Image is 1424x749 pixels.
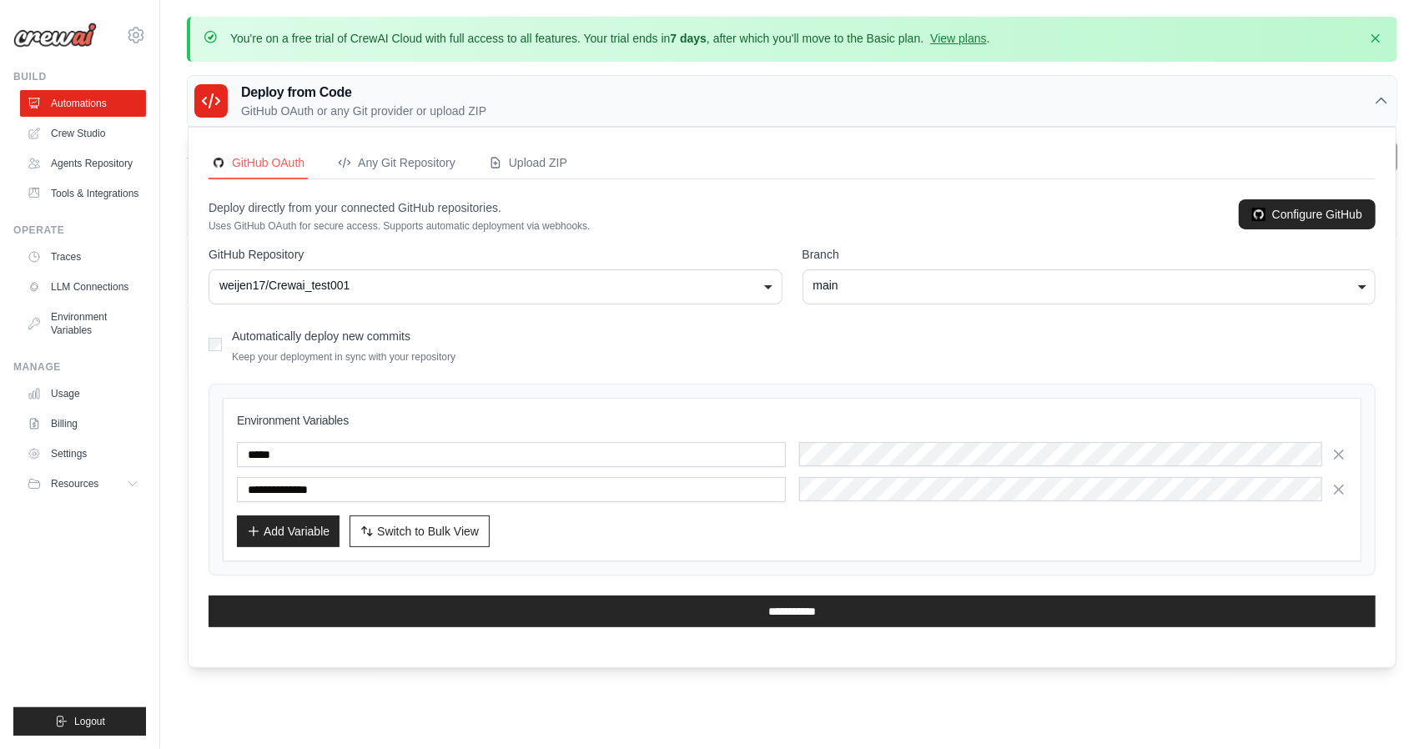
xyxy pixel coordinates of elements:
button: Any Git Repository [335,148,459,179]
a: Usage [20,380,146,407]
span: Logout [74,715,105,728]
a: Agents Repository [20,150,146,177]
a: LLM Connections [20,274,146,300]
span: Switch to Bulk View [377,523,479,540]
a: Billing [20,410,146,437]
p: You're on a free trial of CrewAI Cloud with full access to all features. Your trial ends in , aft... [230,30,990,47]
a: Configure GitHub [1239,199,1376,229]
a: Environment Variables [20,304,146,344]
div: GitHub OAuth [212,154,304,171]
p: GitHub OAuth or any Git provider or upload ZIP [241,103,486,119]
div: Upload ZIP [489,154,567,171]
button: Resources [20,470,146,497]
label: GitHub Repository [209,246,782,263]
img: Logo [13,23,97,48]
a: Traces [20,244,146,270]
button: Add Variable [237,515,340,547]
button: Logout [13,707,146,736]
img: GitHub [212,156,225,169]
strong: 7 days [670,32,707,45]
a: Crew Studio [20,120,146,147]
nav: Deployment Source [209,148,1376,179]
h3: Environment Variables [237,412,1347,429]
a: Settings [20,440,146,467]
span: Resources [51,477,98,490]
p: Manage and monitor your active crew automations from this dashboard. [187,164,558,181]
div: Any Git Repository [338,154,455,171]
label: Branch [803,246,1376,263]
div: Build [13,70,146,83]
a: Automations [20,90,146,117]
button: Upload ZIP [486,148,571,179]
button: GitHubGitHub OAuth [209,148,308,179]
div: Operate [13,224,146,237]
th: Crew [187,201,321,235]
p: Uses GitHub OAuth for secure access. Supports automatic deployment via webhooks. [209,219,591,233]
a: View plans [930,32,986,45]
p: Deploy directly from your connected GitHub repositories. [209,199,591,216]
iframe: Chat Widget [1341,669,1424,749]
img: GitHub [1252,208,1265,221]
button: Switch to Bulk View [350,515,490,547]
h2: Automations Live [187,141,558,164]
a: Tools & Integrations [20,180,146,207]
div: Manage [13,360,146,374]
h3: Deploy from Code [241,83,486,103]
div: weijen17/Crewai_test001 [219,277,772,294]
div: main [813,277,1366,294]
p: Keep your deployment in sync with your repository [232,350,455,364]
label: Automatically deploy new commits [232,329,410,343]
